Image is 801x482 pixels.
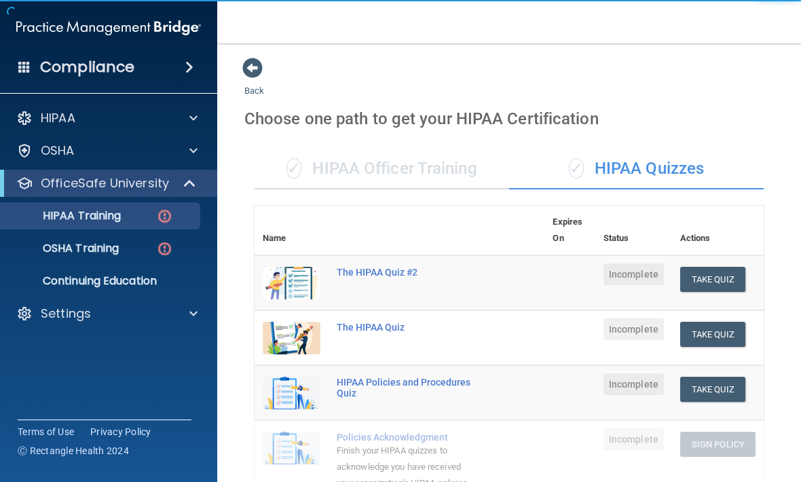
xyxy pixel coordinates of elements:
p: Continuing Education [9,274,194,288]
img: danger-circle.6113f641.png [156,208,173,225]
div: The HIPAA Quiz [337,322,477,333]
button: Take Quiz [680,377,745,402]
button: Sign Policy [680,432,756,457]
a: HIPAA [16,110,198,126]
th: Name [255,206,329,255]
a: Terms of Use [18,425,74,439]
p: OfficeSafe University [41,175,169,191]
div: HIPAA Policies and Procedures Quiz [337,377,477,398]
button: Take Quiz [680,267,745,292]
span: Incomplete [603,263,664,285]
p: OSHA [41,143,75,159]
div: Choose one path to get your HIPAA Certification [244,99,774,138]
p: OSHA Training [9,242,119,255]
th: Expires On [544,206,595,255]
span: Incomplete [603,428,664,450]
span: ✓ [286,158,301,179]
img: danger-circle.6113f641.png [156,240,173,257]
span: ✓ [569,158,584,179]
p: HIPAA [41,110,75,126]
img: PMB logo [16,14,201,41]
div: HIPAA Officer Training [255,149,509,189]
span: Ⓒ Rectangle Health 2024 [18,444,129,458]
th: Actions [672,206,764,255]
span: Incomplete [603,373,664,395]
a: Privacy Policy [90,425,151,439]
p: HIPAA Training [9,209,121,223]
div: The HIPAA Quiz #2 [337,267,477,278]
button: Take Quiz [680,322,745,347]
p: Settings [41,305,91,322]
a: Back [244,69,264,96]
div: HIPAA Quizzes [509,149,764,189]
a: Settings [16,305,198,322]
div: Policies Acknowledgment [337,432,477,443]
a: OfficeSafe University [16,175,197,191]
a: OSHA [16,143,198,159]
span: Incomplete [603,318,664,340]
h4: Compliance [40,58,134,77]
th: Status [595,206,672,255]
